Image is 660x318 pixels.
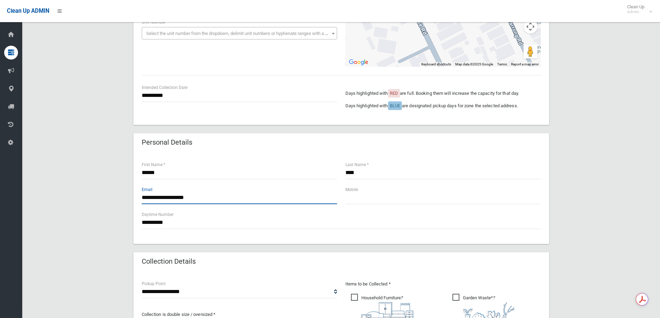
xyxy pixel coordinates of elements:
header: Collection Details [133,255,204,268]
p: Days highlighted with are full. Booking them will increase the capacity for that day. [345,89,541,98]
span: BLUE [390,103,400,108]
img: Google [347,58,370,67]
span: Clean Up [624,4,651,15]
span: Clean Up ADMIN [7,8,49,14]
a: Terms [497,62,507,66]
a: Report a map error [511,62,539,66]
button: Drag Pegman onto the map to open Street View [523,45,537,58]
small: Admin [627,9,644,15]
header: Personal Details [133,136,201,149]
span: Select the unit number from the dropdown, delimit unit numbers or hyphenate ranges with a comma [146,31,340,36]
span: Map data ©2025 Google [455,62,493,66]
a: Open this area in Google Maps (opens a new window) [347,58,370,67]
p: Days highlighted with are designated pickup days for zone the selected address. [345,102,541,110]
button: Map camera controls [523,20,537,34]
span: RED [390,91,398,96]
p: Items to be Collected * [345,280,541,288]
button: Keyboard shortcuts [421,62,451,67]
